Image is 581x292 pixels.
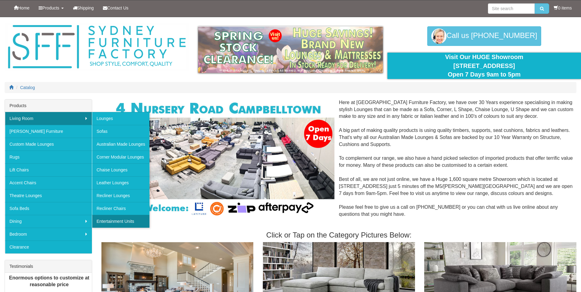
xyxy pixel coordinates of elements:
[34,0,68,16] a: Products
[5,228,92,241] a: Bedroom
[5,99,92,112] div: Products
[5,151,92,163] a: Rugs
[92,125,149,138] a: Sofas
[5,260,92,273] div: Testimonials
[68,0,99,16] a: Shipping
[554,5,572,11] li: 0 items
[392,53,576,79] div: Visit Our HUGE Showroom [STREET_ADDRESS] Open 7 Days 9am to 5pm
[92,112,149,125] a: Lounges
[92,151,149,163] a: Corner Modular Lounges
[9,0,34,16] a: Home
[98,0,133,16] a: Contact Us
[5,23,189,71] img: Sydney Furniture Factory
[92,176,149,189] a: Leather Lounges
[5,125,92,138] a: [PERSON_NAME] Furniture
[92,215,149,228] a: Entertainment Units
[20,85,35,90] a: Catalog
[5,189,92,202] a: Theatre Lounges
[5,138,92,151] a: Custom Made Lounges
[77,6,94,10] span: Shipping
[92,189,149,202] a: Recliner Lounges
[198,26,383,73] img: spring-sale.gif
[42,6,59,10] span: Products
[5,163,92,176] a: Lift Chairs
[101,231,576,239] h3: Click or Tap on the Category Pictures Below:
[18,6,29,10] span: Home
[5,176,92,189] a: Accent Chairs
[5,215,92,228] a: Dining
[106,99,334,218] img: Corner Modular Lounges
[5,241,92,253] a: Clearance
[5,112,92,125] a: Living Room
[9,275,89,287] b: Enormous options to customize at reasonable price
[488,3,535,14] input: Site search
[101,99,576,225] div: Here at [GEOGRAPHIC_DATA] Furniture Factory, we have over 30 Years experience specialising in mak...
[5,202,92,215] a: Sofa Beds
[92,202,149,215] a: Recliner Chairs
[92,138,149,151] a: Australian Made Lounges
[92,163,149,176] a: Chaise Lounges
[107,6,128,10] span: Contact Us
